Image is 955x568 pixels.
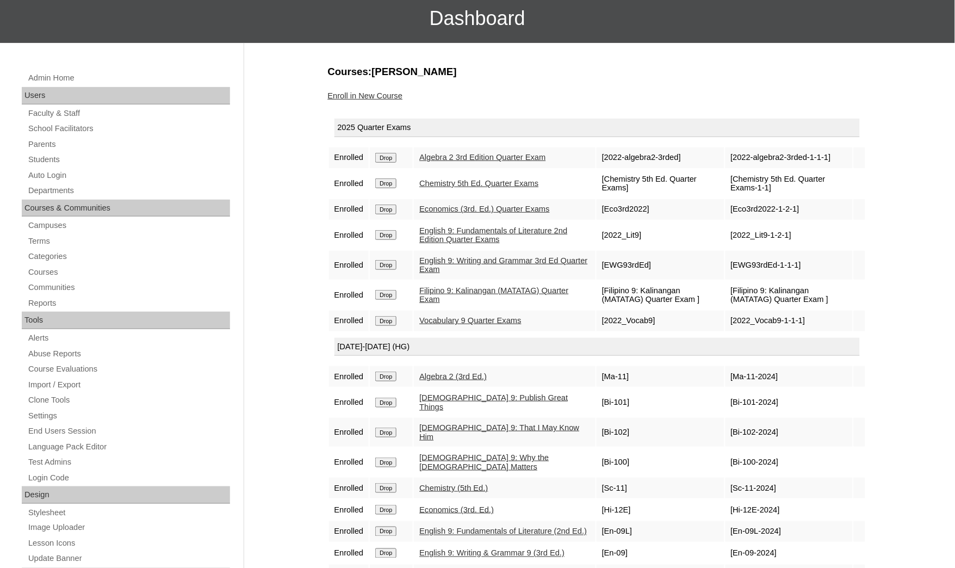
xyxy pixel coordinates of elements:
[597,147,724,168] td: [2022-algebra2-3rded]
[27,153,230,166] a: Students
[329,199,369,220] td: Enrolled
[329,251,369,280] td: Enrolled
[725,311,853,331] td: [2022_Vocab9-1-1-1]
[375,178,396,188] input: Drop
[725,521,853,542] td: [En-09L-2024]
[329,418,369,447] td: Enrolled
[334,338,860,356] div: [DATE]-[DATE] (HG)
[725,169,853,198] td: [Chemistry 5th Ed. Quarter Exams-1-1]
[27,122,230,135] a: School Facilitators
[27,409,230,423] a: Settings
[27,506,230,520] a: Stylesheet
[375,316,396,326] input: Drop
[419,484,488,492] a: Chemistry (5th Ed.)
[328,91,403,100] a: Enroll in New Course
[375,505,396,515] input: Drop
[27,455,230,469] a: Test Admins
[419,205,549,213] a: Economics (3rd. Ed.) Quarter Exams
[597,221,724,250] td: [2022_Lit9]
[419,549,565,558] a: English 9: Writing & Grammar 9 (3rd Ed.)
[419,505,494,514] a: Economics (3rd. Ed.)
[597,448,724,477] td: [Bi-100]
[419,316,521,325] a: Vocabulary 9 Quarter Exams
[27,537,230,551] a: Lesson Icons
[375,230,396,240] input: Drop
[725,366,853,387] td: [Ma-11-2024]
[27,250,230,263] a: Categories
[725,281,853,310] td: [Filipino 9: Kalinangan (MATATAG) Quarter Exam ]
[597,251,724,280] td: [EWG93rdEd]
[725,388,853,417] td: [Bi-101-2024]
[375,458,396,467] input: Drop
[375,205,396,214] input: Drop
[22,312,230,329] div: Tools
[329,388,369,417] td: Enrolled
[27,219,230,232] a: Campuses
[725,499,853,520] td: [Hi-12E-2024]
[725,199,853,220] td: [Eco3rd2022-1-2-1]
[27,234,230,248] a: Terms
[27,266,230,279] a: Courses
[27,471,230,485] a: Login Code
[328,65,866,79] h3: Courses:[PERSON_NAME]
[27,138,230,151] a: Parents
[329,281,369,310] td: Enrolled
[597,281,724,310] td: [Filipino 9: Kalinangan (MATATAG) Quarter Exam ]
[27,378,230,392] a: Import / Export
[329,478,369,498] td: Enrolled
[375,483,396,493] input: Drop
[597,169,724,198] td: [Chemistry 5th Ed. Quarter Exams]
[725,147,853,168] td: [2022-algebra2-3rded-1-1-1]
[27,424,230,438] a: End Users Session
[27,184,230,197] a: Departments
[419,179,538,188] a: Chemistry 5th Ed. Quarter Exams
[334,119,860,137] div: 2025 Quarter Exams
[329,521,369,542] td: Enrolled
[725,543,853,564] td: [En-09-2024]
[419,286,568,304] a: Filipino 9: Kalinangan (MATATAG) Quarter Exam
[419,453,549,471] a: [DEMOGRAPHIC_DATA] 9: Why the [DEMOGRAPHIC_DATA] Matters
[27,169,230,182] a: Auto Login
[27,331,230,345] a: Alerts
[419,226,567,244] a: English 9: Fundamentals of Literature 2nd Edition Quarter Exams
[329,366,369,387] td: Enrolled
[27,107,230,120] a: Faculty & Staff
[22,200,230,217] div: Courses & Communities
[375,260,396,270] input: Drop
[27,440,230,454] a: Language Pack Editor
[27,393,230,407] a: Clone Tools
[725,478,853,498] td: [Sc-11-2024]
[27,281,230,294] a: Communities
[329,147,369,168] td: Enrolled
[329,221,369,250] td: Enrolled
[419,527,587,536] a: English 9: Fundamentals of Literature (2nd Ed.)
[419,153,545,162] a: Algebra 2 3rd Edition Quarter Exam
[329,311,369,331] td: Enrolled
[329,499,369,520] td: Enrolled
[419,372,487,381] a: Algebra 2 (3rd Ed.)
[22,486,230,504] div: Design
[375,153,396,163] input: Drop
[419,393,568,411] a: [DEMOGRAPHIC_DATA] 9: Publish Great Things
[725,418,853,447] td: [Bi-102-2024]
[725,448,853,477] td: [Bi-100-2024]
[597,366,724,387] td: [Ma-11]
[597,199,724,220] td: [Eco3rd2022]
[27,552,230,566] a: Update Banner
[27,347,230,361] a: Abuse Reports
[419,256,587,274] a: English 9: Writing and Grammar 3rd Ed Quarter Exam
[597,499,724,520] td: [Hi-12E]
[597,418,724,447] td: [Bi-102]
[597,311,724,331] td: [2022_Vocab9]
[375,548,396,558] input: Drop
[597,543,724,564] td: [En-09]
[329,448,369,477] td: Enrolled
[329,543,369,564] td: Enrolled
[27,362,230,376] a: Course Evaluations
[27,297,230,310] a: Reports
[375,428,396,437] input: Drop
[419,423,579,441] a: [DEMOGRAPHIC_DATA] 9: That I May Know Him
[375,290,396,300] input: Drop
[597,521,724,542] td: [En-09L]
[725,251,853,280] td: [EWG93rdEd-1-1-1]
